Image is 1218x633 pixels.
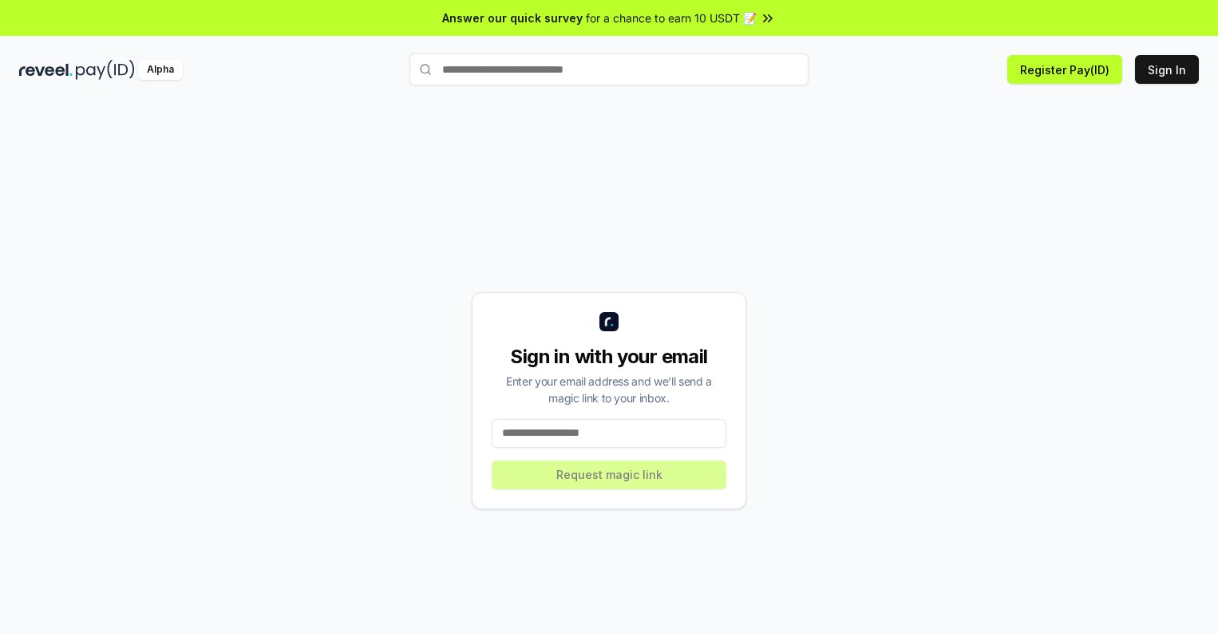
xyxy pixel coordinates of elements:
img: reveel_dark [19,60,73,80]
span: Answer our quick survey [442,10,583,26]
img: logo_small [599,312,619,331]
button: Sign In [1135,55,1199,84]
div: Enter your email address and we’ll send a magic link to your inbox. [492,373,726,406]
div: Alpha [138,60,183,80]
div: Sign in with your email [492,344,726,370]
button: Register Pay(ID) [1007,55,1122,84]
span: for a chance to earn 10 USDT 📝 [586,10,757,26]
img: pay_id [76,60,135,80]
